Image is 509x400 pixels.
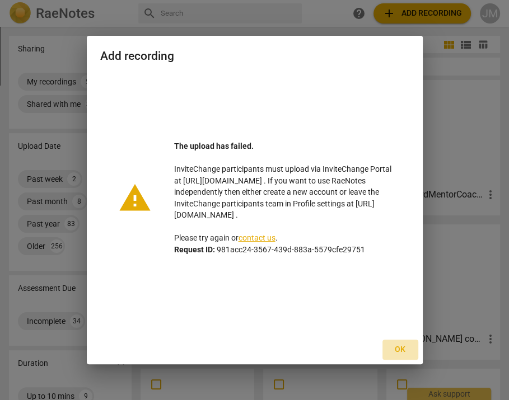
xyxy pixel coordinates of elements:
a: contact us [239,233,275,242]
h2: Add recording [100,49,409,63]
p: InviteChange participants must upload via InviteChange Portal at [URL][DOMAIN_NAME] . If you want... [174,140,391,255]
b: Request ID: [174,245,215,254]
span: Ok [391,344,409,355]
span: warning [118,181,152,215]
b: The upload has failed. [174,142,254,150]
